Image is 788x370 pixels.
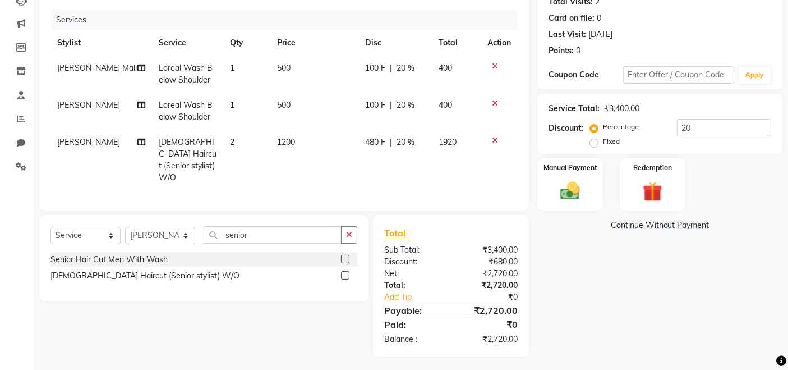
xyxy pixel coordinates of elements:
[376,268,451,280] div: Net:
[623,66,734,84] input: Enter Offer / Coupon Code
[451,304,526,317] div: ₹2,720.00
[384,227,410,239] span: Total
[277,100,291,110] span: 500
[481,30,518,56] th: Action
[549,103,600,115] div: Service Total:
[359,30,432,56] th: Disc
[739,67,771,84] button: Apply
[576,45,580,57] div: 0
[376,304,451,317] div: Payable:
[451,318,526,331] div: ₹0
[376,334,451,345] div: Balance :
[603,122,639,132] label: Percentage
[277,137,295,147] span: 1200
[223,30,270,56] th: Qty
[588,29,612,40] div: [DATE]
[397,62,415,74] span: 20 %
[637,180,669,204] img: _gift.svg
[50,30,152,56] th: Stylist
[159,100,213,122] span: Loreal Wash Below Shoulder
[439,100,452,110] span: 400
[366,99,386,111] span: 100 F
[50,254,168,266] div: Senior Hair Cut Men With Wash
[439,137,457,147] span: 1920
[230,63,234,73] span: 1
[549,12,595,24] div: Card on file:
[277,63,291,73] span: 500
[451,268,526,280] div: ₹2,720.00
[376,244,451,256] div: Sub Total:
[376,291,463,303] a: Add Tip
[366,136,386,148] span: 480 F
[57,63,137,73] span: [PERSON_NAME] Mali
[230,137,234,147] span: 2
[554,180,586,203] img: _cash.svg
[366,62,386,74] span: 100 F
[543,163,597,173] label: Manual Payment
[603,136,620,147] label: Fixed
[390,62,393,74] span: |
[451,280,526,291] div: ₹2,720.00
[540,220,780,231] a: Continue Without Payment
[57,100,120,110] span: [PERSON_NAME]
[549,29,586,40] div: Last Visit:
[451,334,526,345] div: ₹2,720.00
[397,99,415,111] span: 20 %
[451,244,526,256] div: ₹3,400.00
[549,45,574,57] div: Points:
[633,163,672,173] label: Redemption
[376,318,451,331] div: Paid:
[597,12,601,24] div: 0
[432,30,481,56] th: Total
[390,136,393,148] span: |
[464,291,527,303] div: ₹0
[604,103,639,115] div: ₹3,400.00
[50,270,239,282] div: [DEMOGRAPHIC_DATA] Haircut (Senior stylist) W/O
[52,10,526,30] div: Services
[152,30,223,56] th: Service
[549,122,583,134] div: Discount:
[397,136,415,148] span: 20 %
[549,69,623,81] div: Coupon Code
[159,63,213,85] span: Loreal Wash Below Shoulder
[390,99,393,111] span: |
[451,256,526,268] div: ₹680.00
[376,256,451,268] div: Discount:
[439,63,452,73] span: 400
[376,280,451,291] div: Total:
[270,30,358,56] th: Price
[204,226,342,244] input: Search or Scan
[159,137,216,182] span: [DEMOGRAPHIC_DATA] Haircut (Senior stylist) W/O
[230,100,234,110] span: 1
[57,137,120,147] span: [PERSON_NAME]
